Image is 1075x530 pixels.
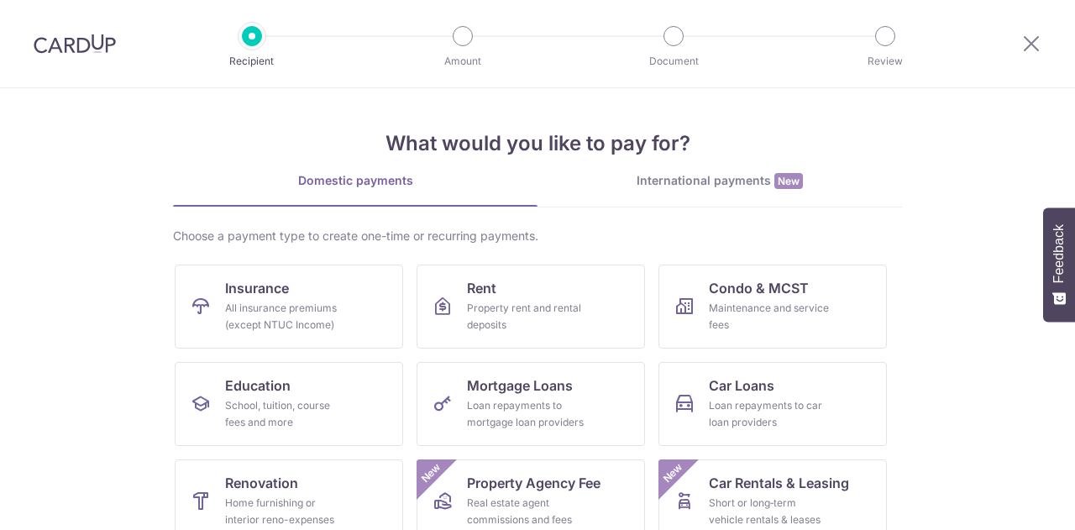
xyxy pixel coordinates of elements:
[401,53,525,70] p: Amount
[34,34,116,54] img: CardUp
[175,362,403,446] a: EducationSchool, tuition, course fees and more
[173,172,537,189] div: Domestic payments
[658,362,887,446] a: Car LoansLoan repayments to car loan providers
[1051,224,1067,283] span: Feedback
[709,473,849,493] span: Car Rentals & Leasing
[225,473,298,493] span: Renovation
[659,459,687,487] span: New
[709,397,830,431] div: Loan repayments to car loan providers
[467,375,573,396] span: Mortgage Loans
[823,53,947,70] p: Review
[611,53,736,70] p: Document
[467,300,588,333] div: Property rent and rental deposits
[225,495,346,528] div: Home furnishing or interior reno-expenses
[225,278,289,298] span: Insurance
[709,278,809,298] span: Condo & MCST
[467,473,600,493] span: Property Agency Fee
[467,397,588,431] div: Loan repayments to mortgage loan providers
[173,129,902,159] h4: What would you like to pay for?
[774,173,803,189] span: New
[709,375,774,396] span: Car Loans
[709,300,830,333] div: Maintenance and service fees
[417,459,445,487] span: New
[225,397,346,431] div: School, tuition, course fees and more
[175,265,403,349] a: InsuranceAll insurance premiums (except NTUC Income)
[225,300,346,333] div: All insurance premiums (except NTUC Income)
[537,172,902,190] div: International payments
[967,480,1058,522] iframe: Opens a widget where you can find more information
[709,495,830,528] div: Short or long‑term vehicle rentals & leases
[658,265,887,349] a: Condo & MCSTMaintenance and service fees
[417,265,645,349] a: RentProperty rent and rental deposits
[173,228,902,244] div: Choose a payment type to create one-time or recurring payments.
[417,362,645,446] a: Mortgage LoansLoan repayments to mortgage loan providers
[1043,207,1075,322] button: Feedback - Show survey
[225,375,291,396] span: Education
[190,53,314,70] p: Recipient
[467,278,496,298] span: Rent
[467,495,588,528] div: Real estate agent commissions and fees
